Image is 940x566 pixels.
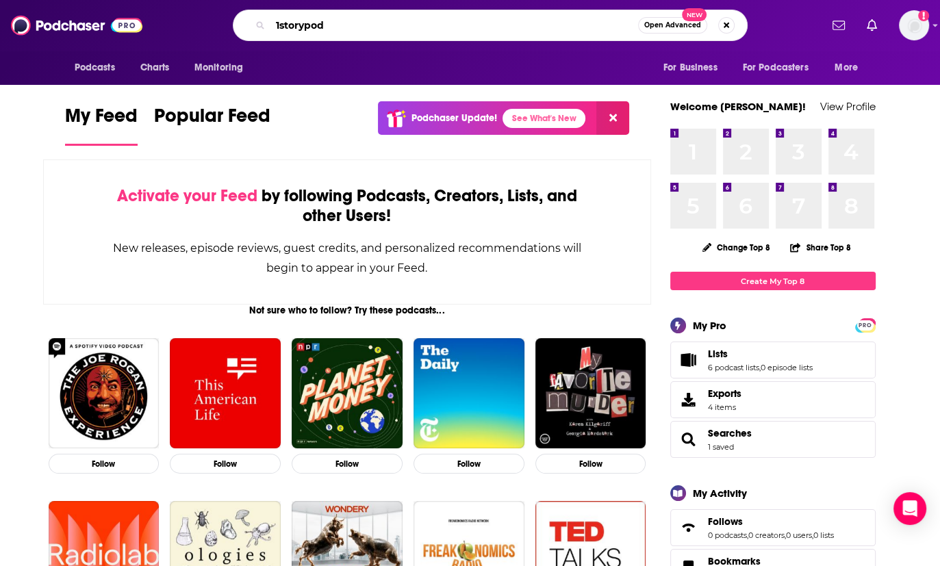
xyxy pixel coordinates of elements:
a: Lists [675,350,702,370]
span: More [835,58,858,77]
div: Not sure who to follow? Try these podcasts... [43,305,652,316]
button: Follow [49,454,160,474]
a: Create My Top 8 [670,272,876,290]
span: Exports [675,390,702,409]
a: Follows [675,518,702,537]
span: , [812,530,813,540]
a: 0 lists [813,530,834,540]
a: See What's New [503,109,585,128]
span: , [785,530,786,540]
span: , [759,363,761,372]
span: Podcasts [75,58,115,77]
a: Exports [670,381,876,418]
div: Search podcasts, credits, & more... [233,10,748,41]
button: Follow [292,454,403,474]
span: For Podcasters [743,58,809,77]
span: PRO [857,320,874,331]
input: Search podcasts, credits, & more... [270,14,638,36]
span: Exports [708,387,741,400]
a: 0 users [786,530,812,540]
span: Follows [708,515,743,528]
div: by following Podcasts, Creators, Lists, and other Users! [112,186,583,226]
a: Lists [708,348,813,360]
a: 0 episode lists [761,363,813,372]
a: View Profile [820,100,876,113]
a: My Feed [65,104,138,146]
button: open menu [185,55,261,81]
img: This American Life [170,338,281,449]
a: 1 saved [708,442,734,452]
img: Planet Money [292,338,403,449]
a: 0 podcasts [708,530,747,540]
img: The Daily [414,338,524,449]
img: Podchaser - Follow, Share and Rate Podcasts [11,12,142,38]
span: Follows [670,509,876,546]
img: User Profile [899,10,929,40]
button: Open AdvancedNew [638,17,707,34]
a: Welcome [PERSON_NAME]! [670,100,806,113]
span: Open Advanced [644,22,701,29]
a: 6 podcast lists [708,363,759,372]
button: open menu [654,55,735,81]
span: Logged in as jinastanfill [899,10,929,40]
span: Searches [670,421,876,458]
span: Activate your Feed [117,185,257,206]
a: Searches [675,430,702,449]
span: My Feed [65,104,138,136]
span: New [682,8,707,21]
span: , [747,530,748,540]
svg: Add a profile image [918,10,929,21]
p: Podchaser Update! [411,112,497,124]
button: Show profile menu [899,10,929,40]
button: Change Top 8 [694,239,779,256]
button: Follow [414,454,524,474]
button: Share Top 8 [789,234,851,261]
img: My Favorite Murder with Karen Kilgariff and Georgia Hardstark [535,338,646,449]
a: 0 creators [748,530,785,540]
button: open menu [825,55,875,81]
span: Popular Feed [154,104,270,136]
span: Charts [140,58,170,77]
a: Charts [131,55,178,81]
span: Lists [670,342,876,378]
button: Follow [170,454,281,474]
img: The Joe Rogan Experience [49,338,160,449]
a: Searches [708,427,752,439]
span: 4 items [708,402,741,412]
a: Popular Feed [154,104,270,146]
span: For Business [663,58,717,77]
span: Lists [708,348,728,360]
button: open menu [734,55,828,81]
a: Show notifications dropdown [861,14,882,37]
button: open menu [65,55,133,81]
a: Follows [708,515,834,528]
span: Monitoring [194,58,243,77]
a: Show notifications dropdown [827,14,850,37]
a: PRO [857,320,874,330]
div: Open Intercom Messenger [893,492,926,525]
div: My Activity [693,487,747,500]
div: New releases, episode reviews, guest credits, and personalized recommendations will begin to appe... [112,238,583,278]
button: Follow [535,454,646,474]
div: My Pro [693,319,726,332]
